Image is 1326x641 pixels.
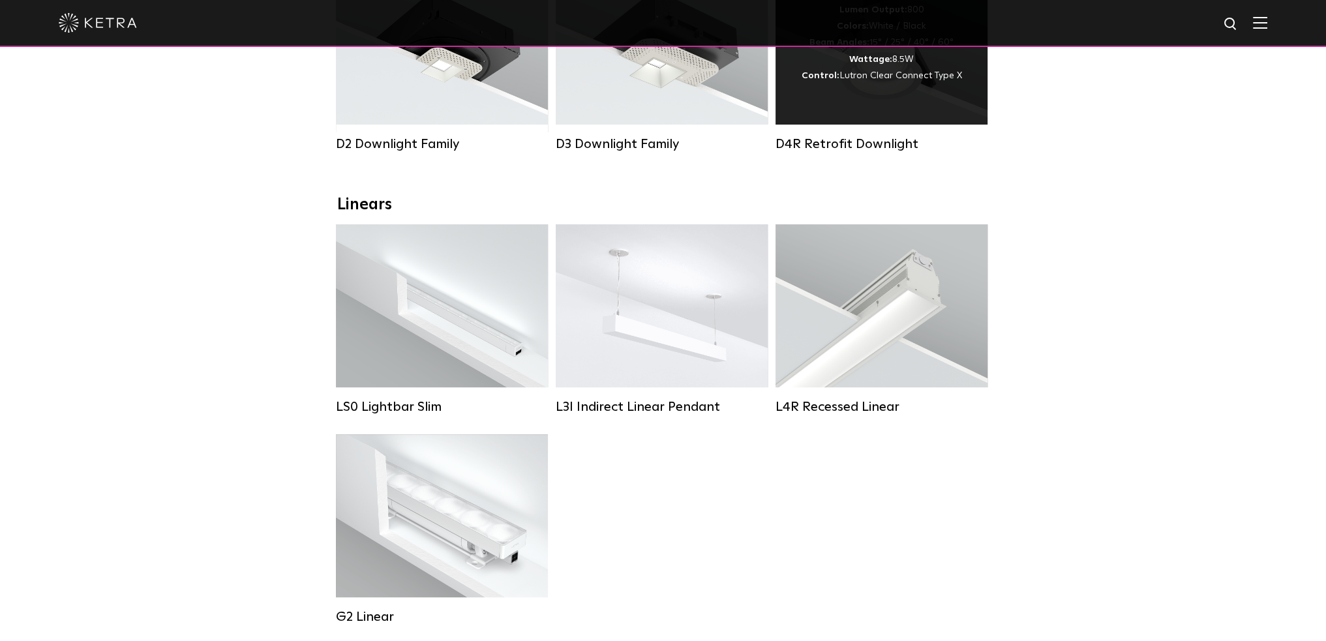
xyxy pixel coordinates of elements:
strong: Wattage: [849,55,892,64]
img: ketra-logo-2019-white [59,13,137,33]
img: search icon [1223,16,1239,33]
div: D2 Downlight Family [336,136,548,152]
img: Hamburger%20Nav.svg [1253,16,1267,29]
div: Linears [337,196,989,215]
a: G2 Linear Lumen Output:400 / 700 / 1000Colors:WhiteBeam Angles:Flood / [GEOGRAPHIC_DATA] / Narrow... [336,434,548,625]
div: LS0 Lightbar Slim [336,399,548,415]
a: L3I Indirect Linear Pendant Lumen Output:400 / 600 / 800 / 1000Housing Colors:White / BlackContro... [556,224,768,415]
a: LS0 Lightbar Slim Lumen Output:200 / 350Colors:White / BlackControl:X96 Controller [336,224,548,415]
div: L3I Indirect Linear Pendant [556,399,768,415]
div: L4R Recessed Linear [776,399,987,415]
span: Lutron Clear Connect Type X [839,71,962,80]
div: D4R Retrofit Downlight [776,136,987,152]
div: D3 Downlight Family [556,136,768,152]
strong: Control: [802,71,839,80]
div: G2 Linear [336,609,548,625]
a: L4R Recessed Linear Lumen Output:400 / 600 / 800 / 1000Colors:White / BlackControl:Lutron Clear C... [776,224,987,415]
